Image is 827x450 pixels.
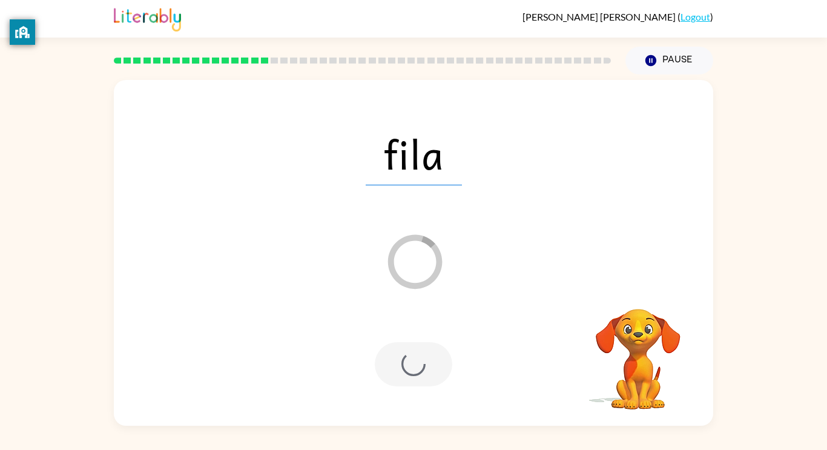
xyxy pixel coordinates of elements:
button: Pause [625,47,713,74]
button: privacy banner [10,19,35,45]
img: Literably [114,5,181,31]
div: ( ) [522,11,713,22]
span: [PERSON_NAME] [PERSON_NAME] [522,11,677,22]
a: Logout [680,11,710,22]
video: Your browser must support playing .mp4 files to use Literably. Please try using another browser. [578,290,699,411]
span: fila [366,122,462,185]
